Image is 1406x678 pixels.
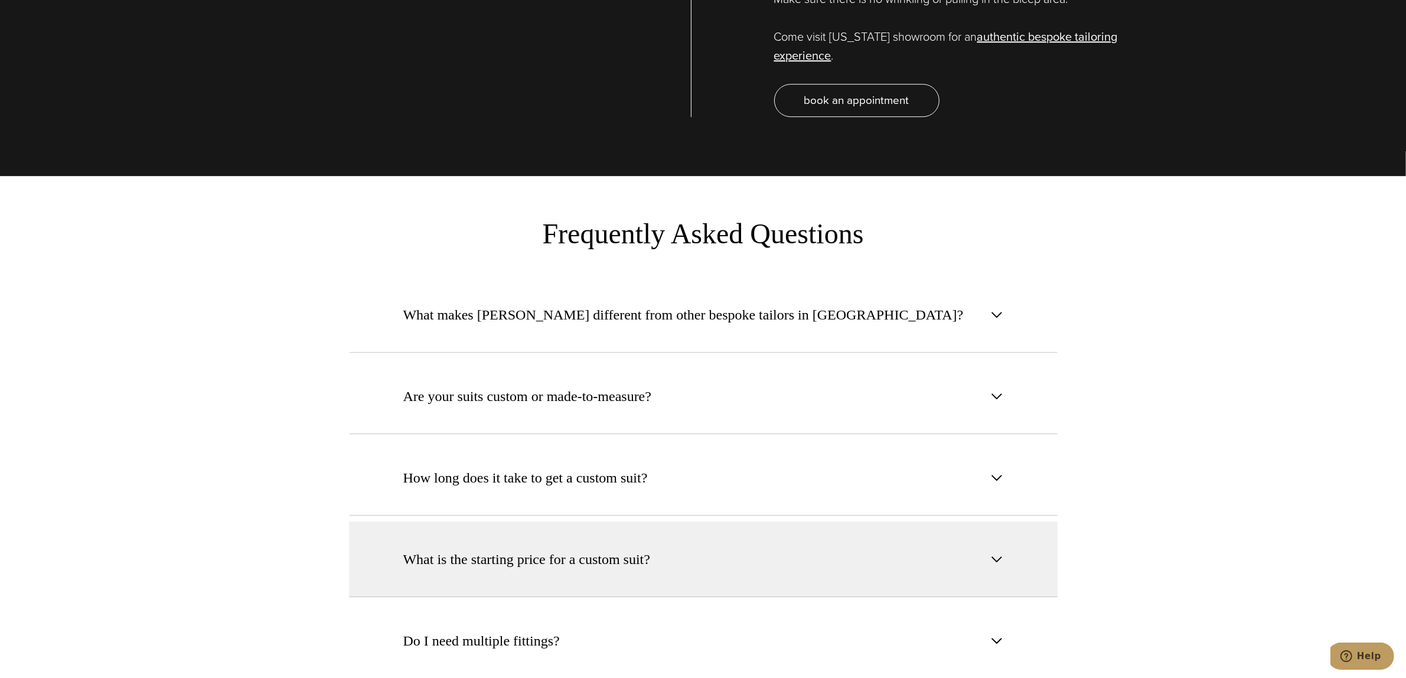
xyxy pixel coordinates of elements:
button: What is the starting price for a custom suit? [349,521,1058,597]
button: What makes [PERSON_NAME] different from other bespoke tailors in [GEOGRAPHIC_DATA]? [349,277,1058,353]
span: What makes [PERSON_NAME] different from other bespoke tailors in [GEOGRAPHIC_DATA]? [403,304,964,325]
span: How long does it take to get a custom suit? [403,467,648,488]
p: Come visit [US_STATE] showroom for an . [774,27,1176,65]
button: How long does it take to get a custom suit? [349,440,1058,516]
a: book an appointment [774,84,939,117]
a: authentic bespoke tailoring experience [774,28,1118,64]
span: Are your suits custom or made-to-measure? [403,386,652,407]
h3: Frequently Asked Questions [390,217,1016,250]
span: Do I need multiple fittings? [403,630,560,651]
button: Are your suits custom or made-to-measure? [349,358,1058,434]
span: book an appointment [804,92,909,109]
iframe: Opens a widget where you can chat to one of our agents [1330,643,1394,672]
span: What is the starting price for a custom suit? [403,549,651,570]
